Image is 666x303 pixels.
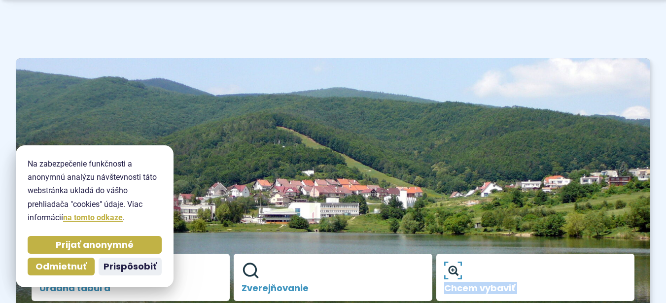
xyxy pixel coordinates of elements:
[436,254,634,301] a: Chcem vybaviť
[39,283,222,293] span: Úradná tabuľa
[104,261,157,272] span: Prispôsobiť
[28,236,162,254] button: Prijať anonymné
[28,258,95,275] button: Odmietnuť
[444,283,627,293] span: Chcem vybaviť
[63,213,123,222] a: na tomto odkaze
[28,157,162,224] p: Na zabezpečenie funkčnosti a anonymnú analýzu návštevnosti táto webstránka ukladá do vášho prehli...
[242,283,424,293] span: Zverejňovanie
[99,258,162,275] button: Prispôsobiť
[35,261,87,272] span: Odmietnuť
[234,254,432,301] a: Zverejňovanie
[56,239,134,251] span: Prijať anonymné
